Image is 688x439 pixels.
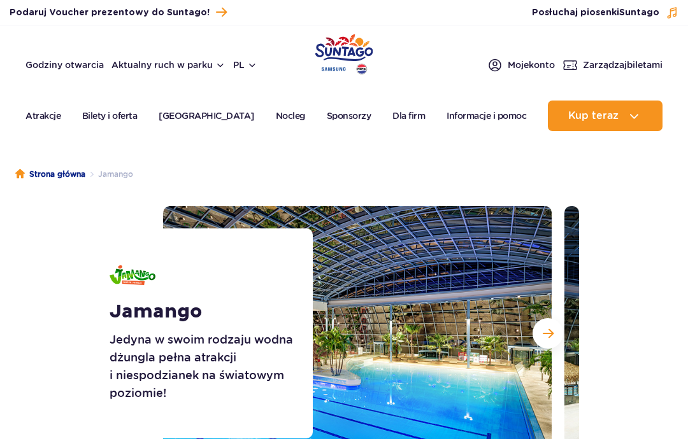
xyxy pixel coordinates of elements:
[25,59,104,71] a: Godziny otwarcia
[533,318,563,349] button: Następny slajd
[10,4,227,21] a: Podaruj Voucher prezentowy do Suntago!
[508,59,555,71] span: Moje konto
[563,57,663,73] a: Zarządzajbiletami
[487,57,555,73] a: Mojekonto
[25,101,61,131] a: Atrakcje
[392,101,425,131] a: Dla firm
[159,101,254,131] a: [GEOGRAPHIC_DATA]
[532,6,659,19] span: Posłuchaj piosenki
[315,32,373,73] a: Park of Poland
[568,110,619,122] span: Kup teraz
[10,6,210,19] span: Podaruj Voucher prezentowy do Suntago!
[110,265,155,285] img: Jamango
[233,59,257,71] button: pl
[447,101,526,131] a: Informacje i pomoc
[110,300,303,323] h1: Jamango
[276,101,305,131] a: Nocleg
[111,60,226,70] button: Aktualny ruch w parku
[110,331,303,402] p: Jedyna w swoim rodzaju wodna dżungla pełna atrakcji i niespodzianek na światowym poziomie!
[619,8,659,17] span: Suntago
[583,59,663,71] span: Zarządzaj biletami
[15,168,85,181] a: Strona główna
[327,101,371,131] a: Sponsorzy
[85,168,133,181] li: Jamango
[548,101,663,131] button: Kup teraz
[82,101,138,131] a: Bilety i oferta
[532,6,678,19] button: Posłuchaj piosenkiSuntago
